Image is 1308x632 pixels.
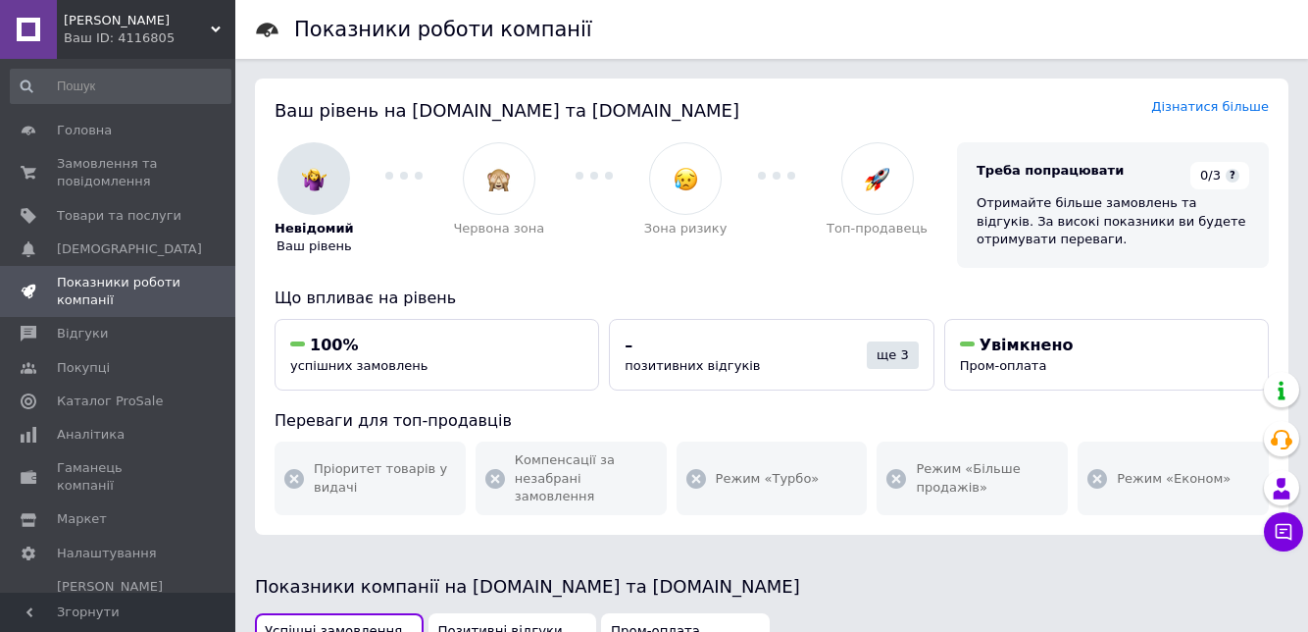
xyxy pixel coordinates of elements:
[277,237,352,255] span: Ваш рівень
[625,336,632,354] span: –
[960,358,1047,373] span: Пром-оплата
[57,393,163,410] span: Каталог ProSale
[310,336,358,354] span: 100%
[625,358,760,373] span: позитивних відгуків
[302,167,327,191] img: :woman-shrugging:
[453,220,544,237] span: Червона зона
[57,510,107,528] span: Маркет
[290,358,428,373] span: успішних замовлень
[275,319,599,391] button: 100%успішних замовлень
[57,545,157,562] span: Налаштування
[57,426,125,444] span: Аналітика
[255,576,800,597] span: Показники компанії на [DOMAIN_NAME] та [DOMAIN_NAME]
[1117,470,1231,488] span: Режим «Економ»
[1151,99,1269,114] a: Дізнатися більше
[314,460,456,496] span: Пріоритет товарів у видачі
[294,18,592,41] h1: Показники роботи компанії
[515,451,657,505] span: Компенсації за незабрані замовлення
[827,220,928,237] span: Топ-продавець
[1226,169,1239,183] span: ?
[867,342,919,369] div: ще 3
[916,460,1058,496] span: Режим «Більше продажів»
[674,167,698,191] img: :disappointed_relieved:
[64,29,235,47] div: Ваш ID: 4116805
[57,240,202,258] span: [DEMOGRAPHIC_DATA]
[57,325,108,342] span: Відгуки
[977,194,1249,248] div: Отримайте більше замовлень та відгуків. За високі показники ви будете отримувати переваги.
[64,12,211,29] span: Lemons
[716,470,820,488] span: Режим «Турбо»
[57,459,181,495] span: Гаманець компанії
[275,100,739,121] span: Ваш рівень на [DOMAIN_NAME] та [DOMAIN_NAME]
[944,319,1269,391] button: УвімкненоПром-оплата
[865,167,889,191] img: :rocket:
[57,359,110,377] span: Покупці
[57,207,181,225] span: Товари та послуги
[275,411,512,430] span: Переваги для топ-продавців
[1264,512,1303,552] button: Чат з покупцем
[644,220,728,237] span: Зона ризику
[275,220,354,237] span: Невідомий
[980,336,1074,354] span: Увімкнено
[1190,162,1249,189] div: 0/3
[275,289,456,307] span: Що впливає на рівень
[609,319,933,391] button: –позитивних відгуківще 3
[57,578,181,632] span: [PERSON_NAME] та рахунки
[977,163,1124,178] span: Треба попрацювати
[486,167,511,191] img: :see_no_evil:
[57,155,181,190] span: Замовлення та повідомлення
[57,274,181,309] span: Показники роботи компанії
[10,69,231,104] input: Пошук
[57,122,112,139] span: Головна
